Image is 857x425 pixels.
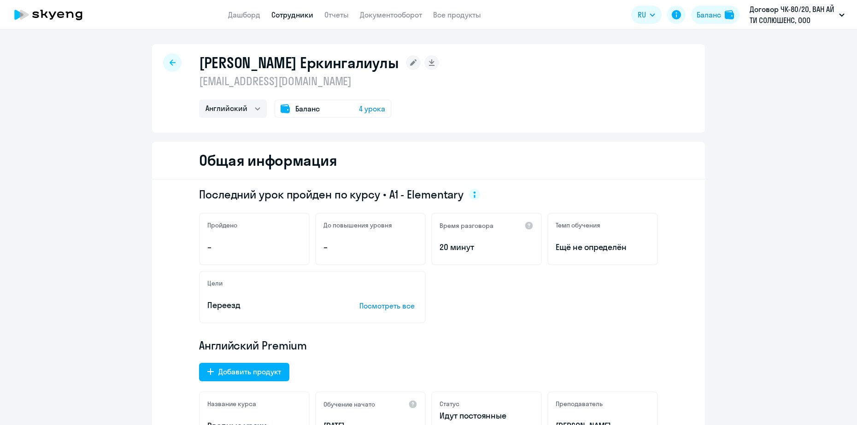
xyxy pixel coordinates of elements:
[323,400,375,408] h5: Обучение начато
[440,400,459,408] h5: Статус
[324,10,349,19] a: Отчеты
[360,10,422,19] a: Документооборот
[271,10,313,19] a: Сотрудники
[199,53,399,72] h1: [PERSON_NAME] Еркингалиулы
[691,6,740,24] button: Балансbalance
[199,151,337,169] h2: Общая информация
[199,187,464,202] span: Последний урок пройден по курсу • A1 - Elementary
[199,338,307,353] span: Английский Premium
[218,366,281,377] div: Добавить продукт
[295,103,320,114] span: Баланс
[207,221,237,229] h5: Пройдено
[745,4,849,26] button: Договор ЧК-80/20, ВАН АЙ ТИ СОЛЮШЕНС, ООО
[750,4,835,26] p: Договор ЧК-80/20, ВАН АЙ ТИ СОЛЮШЕНС, ООО
[207,241,301,253] p: –
[199,74,439,88] p: [EMAIL_ADDRESS][DOMAIN_NAME]
[323,221,392,229] h5: До повышения уровня
[697,9,721,20] div: Баланс
[638,9,646,20] span: RU
[207,299,331,311] p: Переезд
[440,221,493,230] h5: Время разговора
[359,103,385,114] span: 4 урока
[725,10,734,19] img: balance
[323,241,417,253] p: –
[207,400,256,408] h5: Название курса
[631,6,662,24] button: RU
[207,279,223,287] h5: Цели
[433,10,481,19] a: Все продукты
[228,10,260,19] a: Дашборд
[556,241,650,253] span: Ещё не определён
[556,221,600,229] h5: Темп обучения
[359,300,417,311] p: Посмотреть все
[556,400,603,408] h5: Преподаватель
[440,241,534,253] p: 20 минут
[199,363,289,381] button: Добавить продукт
